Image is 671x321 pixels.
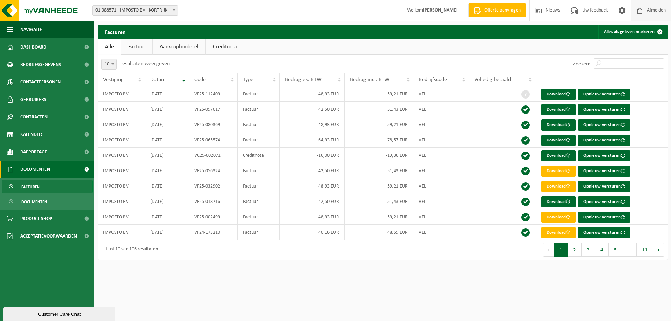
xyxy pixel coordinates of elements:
[20,91,46,108] span: Gebruikers
[578,227,630,238] button: Opnieuw versturen
[98,39,121,55] a: Alle
[578,104,630,115] button: Opnieuw versturen
[145,194,189,209] td: [DATE]
[609,243,622,257] button: 5
[238,178,279,194] td: Factuur
[637,243,653,257] button: 11
[189,86,238,102] td: VF25-112409
[541,104,576,115] a: Download
[98,163,145,178] td: IMPOSTO BV
[345,178,413,194] td: 59,21 EUR
[2,180,93,193] a: Facturen
[20,108,48,126] span: Contracten
[345,209,413,225] td: 59,21 EUR
[578,181,630,192] button: Opnieuw versturen
[345,194,413,209] td: 51,43 EUR
[2,195,93,208] a: Documenten
[541,166,576,177] a: Download
[280,132,345,148] td: 64,93 EUR
[238,148,279,163] td: Creditnota
[145,178,189,194] td: [DATE]
[345,225,413,240] td: 48,59 EUR
[145,148,189,163] td: [DATE]
[345,132,413,148] td: 78,57 EUR
[150,77,166,82] span: Datum
[541,150,576,161] a: Download
[543,243,554,257] button: Previous
[578,135,630,146] button: Opnieuw versturen
[595,243,609,257] button: 4
[98,86,145,102] td: IMPOSTO BV
[153,39,205,55] a: Aankoopborderel
[92,5,178,16] span: 01-088571 - IMPOSTO BV - KORTRIJK
[468,3,526,17] a: Offerte aanvragen
[280,225,345,240] td: 40,16 EUR
[582,243,595,257] button: 3
[145,86,189,102] td: [DATE]
[238,209,279,225] td: Factuur
[578,196,630,207] button: Opnieuw versturen
[20,126,42,143] span: Kalender
[285,77,322,82] span: Bedrag ex. BTW
[238,117,279,132] td: Factuur
[101,59,117,70] span: 10
[541,119,576,131] a: Download
[578,89,630,100] button: Opnieuw versturen
[145,225,189,240] td: [DATE]
[474,77,511,82] span: Volledig betaald
[280,117,345,132] td: 48,93 EUR
[413,225,469,240] td: VEL
[419,77,447,82] span: Bedrijfscode
[598,25,667,39] button: Alles als gelezen markeren
[573,61,590,67] label: Zoeken:
[3,306,117,321] iframe: chat widget
[280,86,345,102] td: 48,93 EUR
[21,195,47,209] span: Documenten
[20,56,61,73] span: Bedrijfsgegevens
[20,227,77,245] span: Acceptatievoorwaarden
[238,102,279,117] td: Factuur
[280,148,345,163] td: -16,00 EUR
[238,86,279,102] td: Factuur
[189,209,238,225] td: VF25-002499
[413,209,469,225] td: VEL
[98,148,145,163] td: IMPOSTO BV
[243,77,253,82] span: Type
[413,163,469,178] td: VEL
[145,132,189,148] td: [DATE]
[189,225,238,240] td: VF24-173210
[280,178,345,194] td: 48,93 EUR
[280,102,345,117] td: 42,50 EUR
[238,194,279,209] td: Factuur
[206,39,244,55] a: Creditnota
[145,163,189,178] td: [DATE]
[238,132,279,148] td: Factuur
[578,119,630,131] button: Opnieuw versturen
[98,25,133,38] h2: Facturen
[280,194,345,209] td: 42,50 EUR
[98,102,145,117] td: IMPOSTO BV
[653,243,664,257] button: Next
[413,86,469,102] td: VEL
[568,243,582,257] button: 2
[98,194,145,209] td: IMPOSTO BV
[578,150,630,161] button: Opnieuw versturen
[541,135,576,146] a: Download
[238,225,279,240] td: Factuur
[101,243,158,256] div: 1 tot 10 van 106 resultaten
[20,143,47,161] span: Rapportage
[20,210,52,227] span: Product Shop
[21,180,40,194] span: Facturen
[102,59,116,69] span: 10
[280,209,345,225] td: 48,93 EUR
[98,117,145,132] td: IMPOSTO BV
[413,148,469,163] td: VEL
[98,132,145,148] td: IMPOSTO BV
[189,117,238,132] td: VF25-080369
[20,161,50,178] span: Documenten
[345,148,413,163] td: -19,36 EUR
[345,117,413,132] td: 59,21 EUR
[145,102,189,117] td: [DATE]
[413,194,469,209] td: VEL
